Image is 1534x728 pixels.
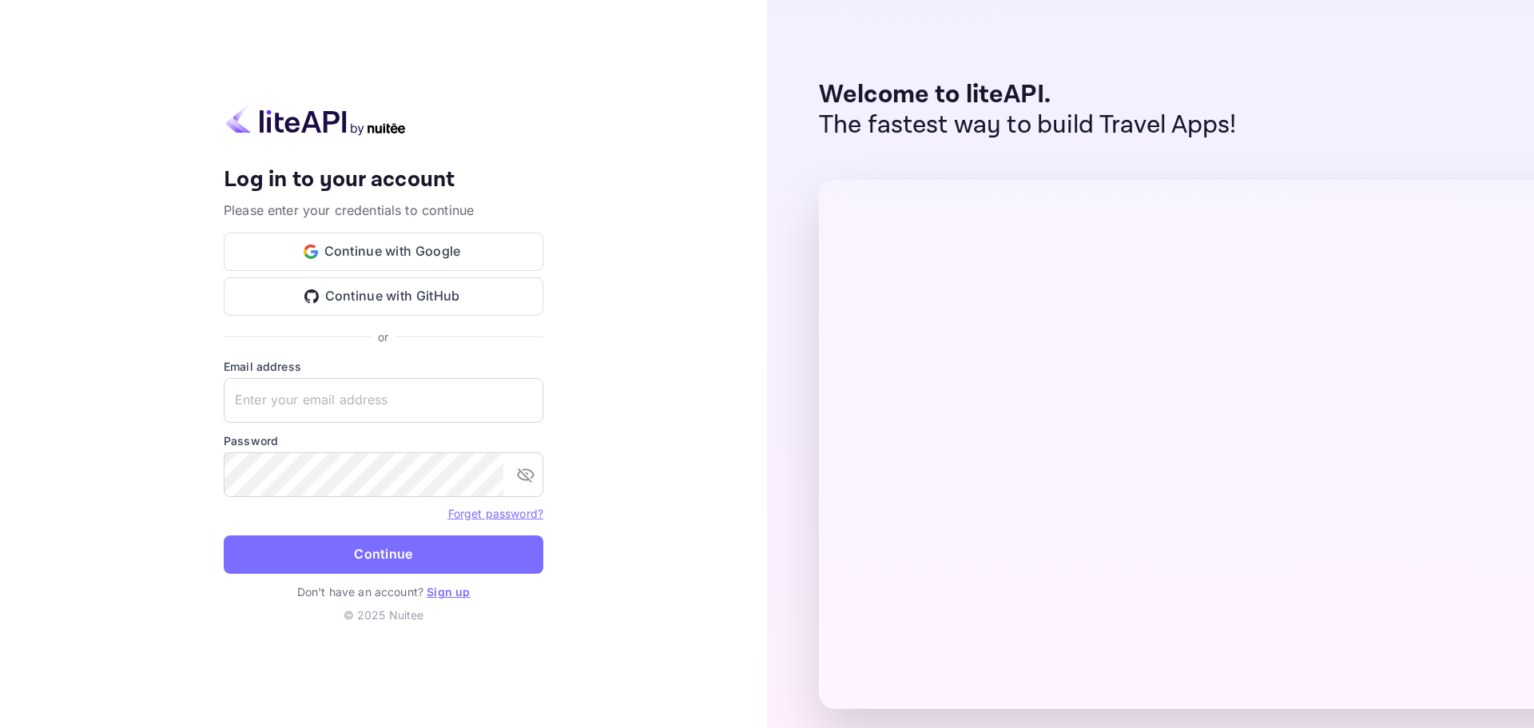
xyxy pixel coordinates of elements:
img: liteapi [224,105,407,136]
p: © 2025 Nuitee [224,607,543,623]
a: Forget password? [448,507,543,520]
input: Enter your email address [224,378,543,423]
a: Sign up [427,585,470,599]
p: or [378,328,388,345]
button: toggle password visibility [510,459,542,491]
button: Continue with Google [224,233,543,271]
a: Forget password? [448,505,543,521]
h4: Log in to your account [224,166,543,194]
button: Continue with GitHub [224,277,543,316]
label: Password [224,432,543,449]
p: Don't have an account? [224,583,543,600]
button: Continue [224,535,543,574]
p: Please enter your credentials to continue [224,201,543,220]
p: Welcome to liteAPI. [819,80,1237,110]
p: The fastest way to build Travel Apps! [819,110,1237,141]
label: Email address [224,358,543,375]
